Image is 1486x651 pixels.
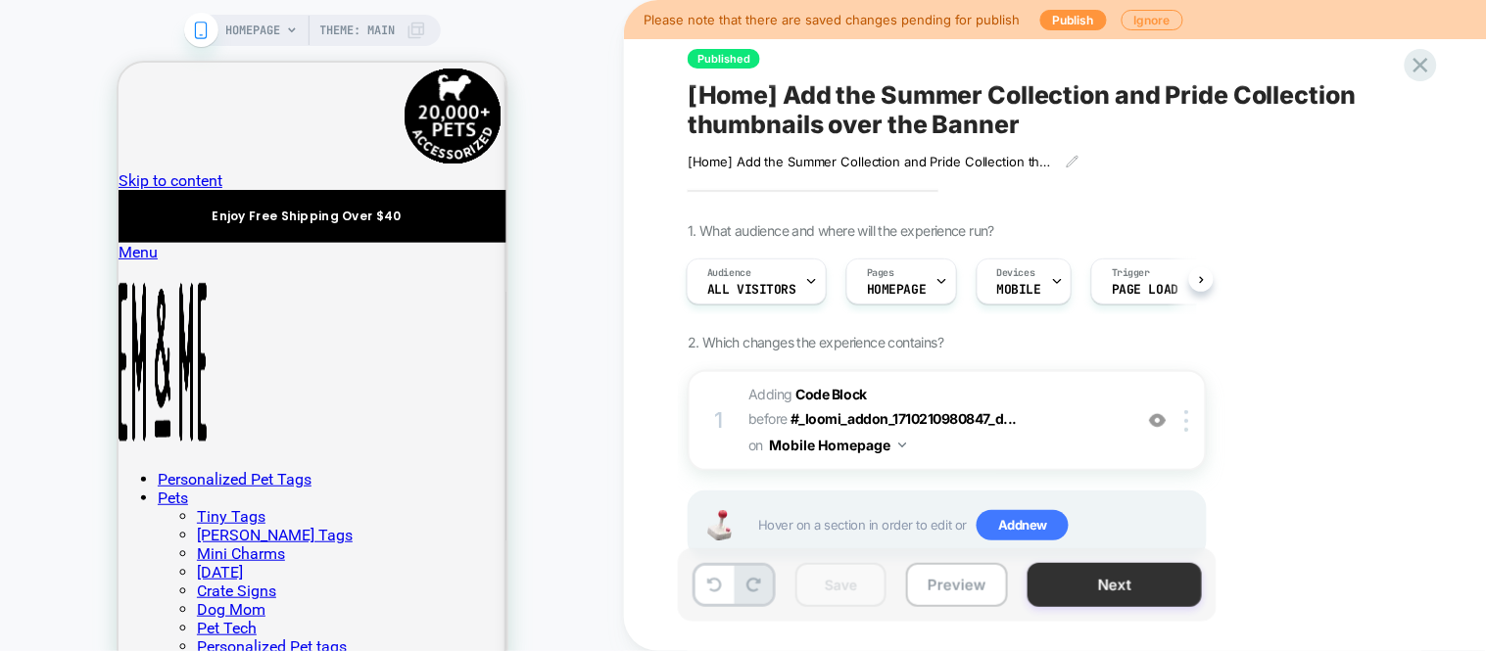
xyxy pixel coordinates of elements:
span: on [748,433,763,457]
span: [Home] Add the Summer Collection and Pride Collection thumbnails over the BannerI have added summ... [688,154,1051,169]
img: crossed eye [1149,412,1166,429]
span: 1. What audience and where will the experience run? [688,222,994,239]
span: Hover on a section in order to edit or [758,510,1195,541]
span: 2. Which changes the experience contains? [688,334,943,350]
img: close [1184,410,1188,432]
button: Ignore [1122,10,1183,30]
img: down arrow [898,442,906,447]
button: Mobile Homepage [769,431,906,459]
a: [DATE] [78,500,124,519]
a: Dog Mom [78,537,147,556]
button: Preview [906,563,1008,607]
img: Pet tag Count [286,5,383,102]
span: #_loomi_addon_1710210980847_d... [791,410,1017,427]
img: Joystick [699,510,739,540]
div: Enjoy Free Shipping Over $40 [14,145,362,163]
button: Save [795,563,887,607]
span: BEFORE [748,410,788,427]
a: Pets [39,426,70,444]
div: ☀️[PERSON_NAME] Sale: Enjoy Free Shipping Over $40 [362,136,711,171]
span: Audience [707,266,751,280]
iframe: Chat Widget [290,517,388,611]
a: Tiny Tags [78,444,147,463]
span: Adding [748,386,867,402]
div: 1 [709,401,729,441]
a: Crate Signs [78,519,158,537]
b: Code Block [796,386,867,402]
span: Devices [997,266,1035,280]
button: Publish [1040,10,1107,30]
span: Theme: MAIN [320,15,396,46]
span: HOMEPAGE [867,283,927,297]
span: Pages [867,266,894,280]
span: Published [688,49,760,69]
a: Mini Charms [78,482,167,500]
span: MOBILE [997,283,1041,297]
a: Personalized Pet Tags [39,407,193,426]
a: [PERSON_NAME] Tags [78,463,234,482]
span: Trigger [1112,266,1150,280]
span: All Visitors [707,283,796,297]
a: Plants [39,593,83,612]
a: Personalized Pet tags [78,575,228,593]
span: HOMEPAGE [226,15,281,46]
a: Pet Tech [78,556,138,575]
button: Next [1028,563,1202,607]
span: Page Load [1112,283,1178,297]
span: Add new [977,510,1069,541]
span: [Home] Add the Summer Collection and Pride Collection thumbnails over the Banner [688,80,1403,139]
